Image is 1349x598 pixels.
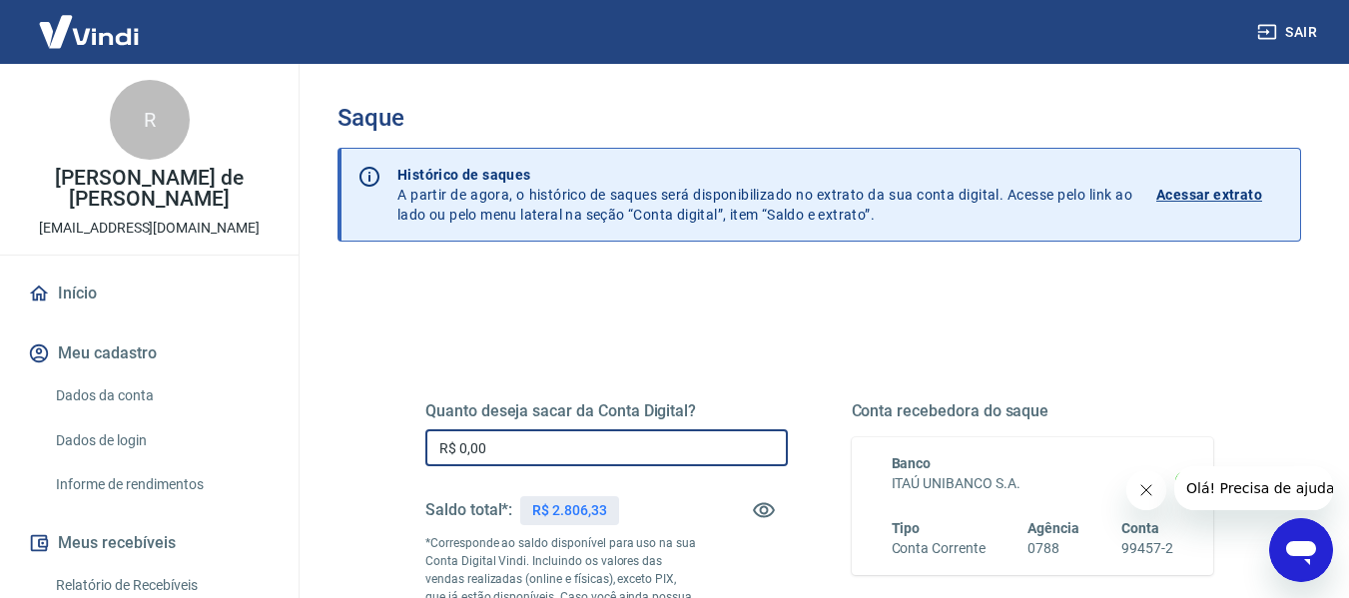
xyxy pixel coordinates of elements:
p: A partir de agora, o histórico de saques será disponibilizado no extrato da sua conta digital. Ac... [397,165,1132,225]
span: Agência [1027,520,1079,536]
p: Histórico de saques [397,165,1132,185]
iframe: Fechar mensagem [1126,470,1166,510]
h5: Quanto deseja sacar da Conta Digital? [425,401,788,421]
a: Início [24,272,275,315]
div: R [110,80,190,160]
h6: Conta Corrente [892,538,986,559]
button: Meu cadastro [24,331,275,375]
h5: Conta recebedora do saque [852,401,1214,421]
h3: Saque [337,104,1301,132]
span: Conta [1121,520,1159,536]
iframe: Mensagem da empresa [1174,466,1333,510]
a: Dados da conta [48,375,275,416]
p: [EMAIL_ADDRESS][DOMAIN_NAME] [39,218,260,239]
p: R$ 2.806,33 [532,500,606,521]
span: Olá! Precisa de ajuda? [12,14,168,30]
img: Vindi [24,1,154,62]
h6: 99457-2 [1121,538,1173,559]
h6: ITAÚ UNIBANCO S.A. [892,473,1174,494]
p: [PERSON_NAME] de [PERSON_NAME] [16,168,283,210]
span: Banco [892,455,932,471]
a: Informe de rendimentos [48,464,275,505]
p: Acessar extrato [1156,185,1262,205]
span: Tipo [892,520,921,536]
a: Dados de login [48,420,275,461]
iframe: Botão para abrir a janela de mensagens [1269,518,1333,582]
button: Sair [1253,14,1325,51]
a: Acessar extrato [1156,165,1284,225]
button: Meus recebíveis [24,521,275,565]
h5: Saldo total*: [425,500,512,520]
h6: 0788 [1027,538,1079,559]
